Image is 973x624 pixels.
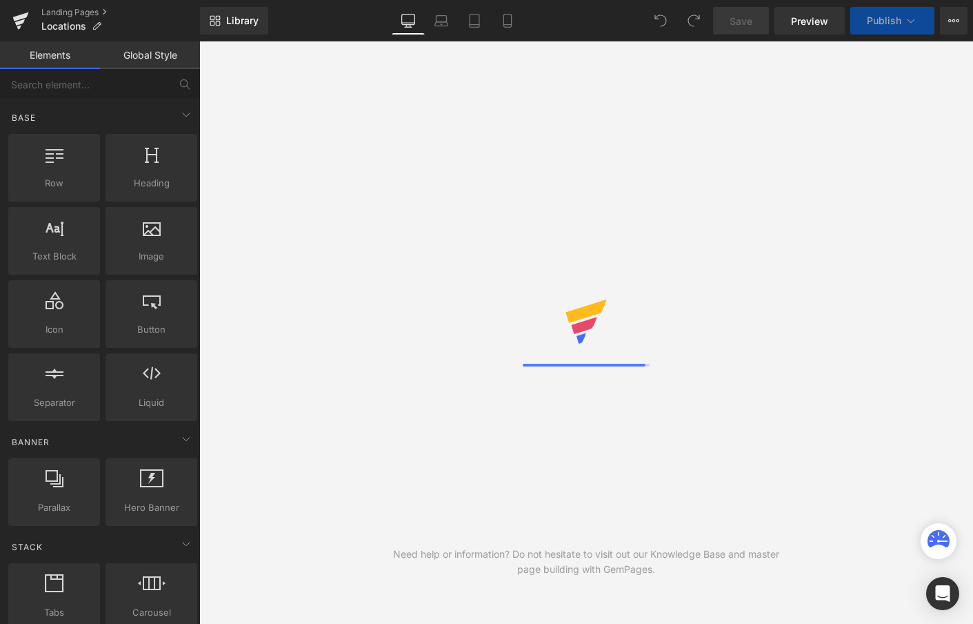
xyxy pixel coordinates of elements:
[10,111,37,124] span: Base
[12,396,96,410] span: Separator
[393,547,780,577] div: Need help or information? Do not hesitate to visit out our Knowledge Base and master page buildin...
[110,500,193,515] span: Hero Banner
[680,7,708,35] button: Redo
[10,540,44,554] span: Stack
[41,7,200,18] a: Landing Pages
[850,7,934,35] button: Publish
[491,7,524,35] a: Mobile
[940,7,967,35] button: More
[867,15,901,26] span: Publish
[425,7,458,35] a: Laptop
[12,176,96,191] span: Row
[41,21,86,32] span: Locations
[110,249,193,264] span: Image
[791,14,828,28] span: Preview
[12,500,96,515] span: Parallax
[12,322,96,337] span: Icon
[226,14,259,27] span: Library
[774,7,845,35] a: Preview
[12,249,96,264] span: Text Block
[100,41,200,69] a: Global Style
[458,7,491,35] a: Tablet
[110,605,193,620] span: Carousel
[647,7,674,35] button: Undo
[730,14,752,28] span: Save
[110,322,193,337] span: Button
[110,176,193,191] span: Heading
[10,436,51,449] span: Banner
[200,7,268,35] a: New Library
[12,605,96,620] span: Tabs
[110,396,193,410] span: Liquid
[392,7,425,35] a: Desktop
[926,577,959,610] div: Open Intercom Messenger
